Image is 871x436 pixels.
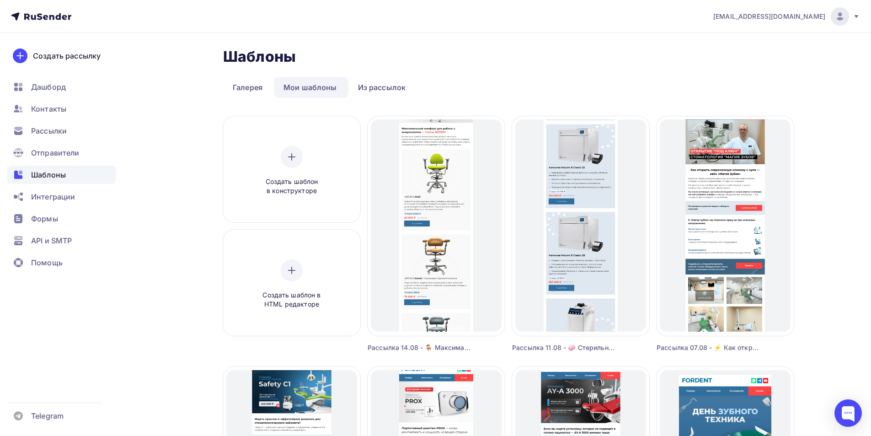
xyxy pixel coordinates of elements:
[31,169,66,180] span: Шаблоны
[7,78,116,96] a: Дашборд
[31,213,58,224] span: Формы
[223,77,272,98] a: Галерея
[31,235,72,246] span: API и SMTP
[33,50,101,61] div: Создать рассылку
[512,343,615,352] div: Рассылка 11.08 - 🧼 Стерильность — основа доверия в стоматологии Выгодные предложения
[31,103,66,114] span: Контакты
[713,12,825,21] span: [EMAIL_ADDRESS][DOMAIN_NAME]
[223,48,296,66] h2: Шаблоны
[31,191,75,202] span: Интеграции
[31,125,67,136] span: Рассылки
[31,410,64,421] span: Telegram
[657,343,759,352] div: Рассылка 07.08 - ⚡️ Как открыть современную клинику с нуля — кейс «Магия Зубов»
[31,147,80,158] span: Отправители
[31,81,66,92] span: Дашборд
[274,77,347,98] a: Мои шаблоны
[7,166,116,184] a: Шаблоны
[7,122,116,140] a: Рассылки
[348,77,416,98] a: Из рассылок
[7,210,116,228] a: Формы
[713,7,860,26] a: [EMAIL_ADDRESS][DOMAIN_NAME]
[31,257,63,268] span: Помощь
[7,100,116,118] a: Контакты
[368,343,470,352] div: Рассылка 14.08 - 🪑 Максимальный комфорт для работы с микроскопом — [PERSON_NAME]
[248,291,335,309] span: Создать шаблон в HTML редакторе
[7,144,116,162] a: Отправители
[248,177,335,196] span: Создать шаблон в конструкторе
